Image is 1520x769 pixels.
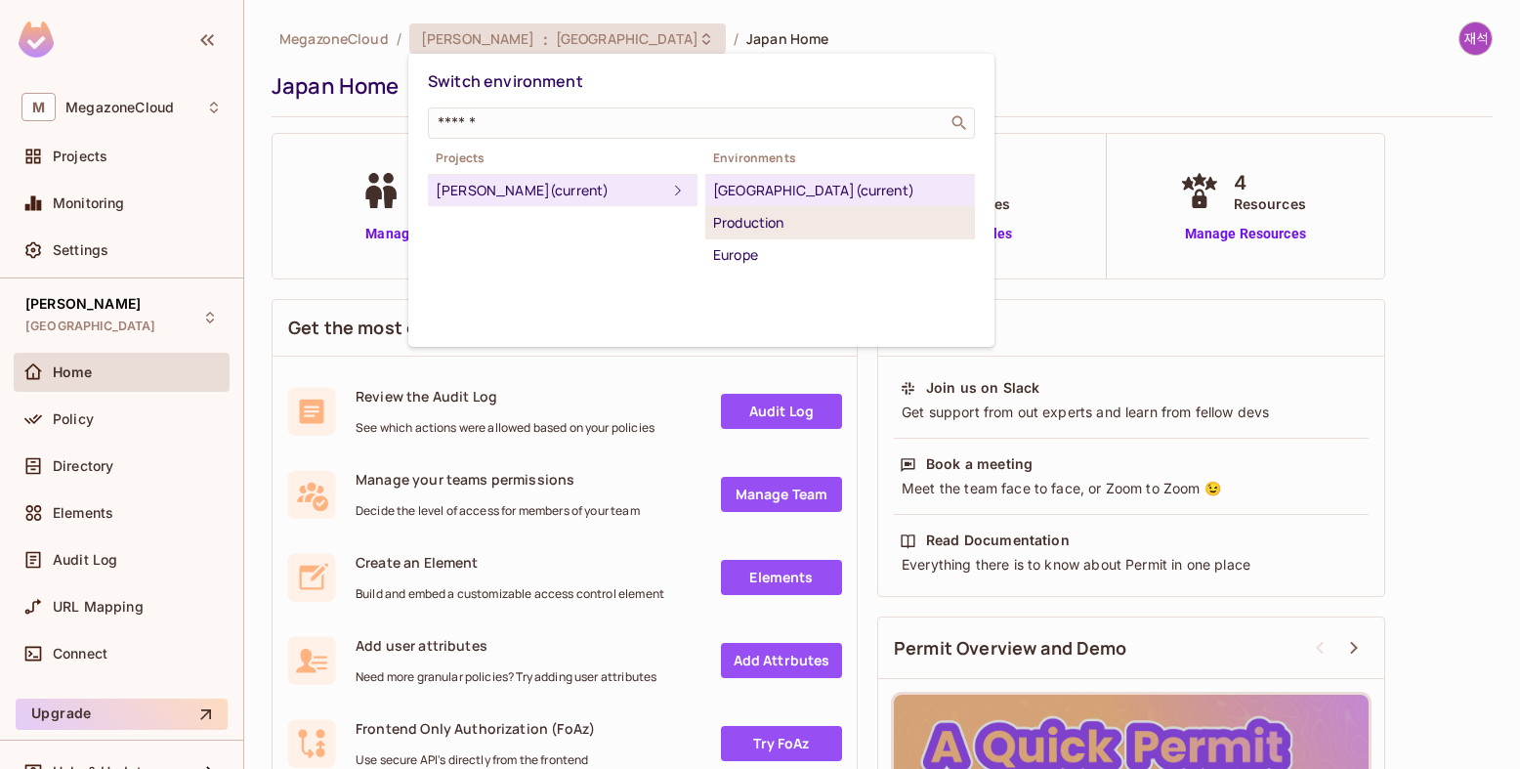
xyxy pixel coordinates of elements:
[436,179,666,202] div: [PERSON_NAME] (current)
[713,211,967,235] div: Production
[428,70,583,92] span: Switch environment
[428,150,697,166] span: Projects
[705,150,975,166] span: Environments
[713,179,967,202] div: [GEOGRAPHIC_DATA] (current)
[713,243,967,267] div: Europe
